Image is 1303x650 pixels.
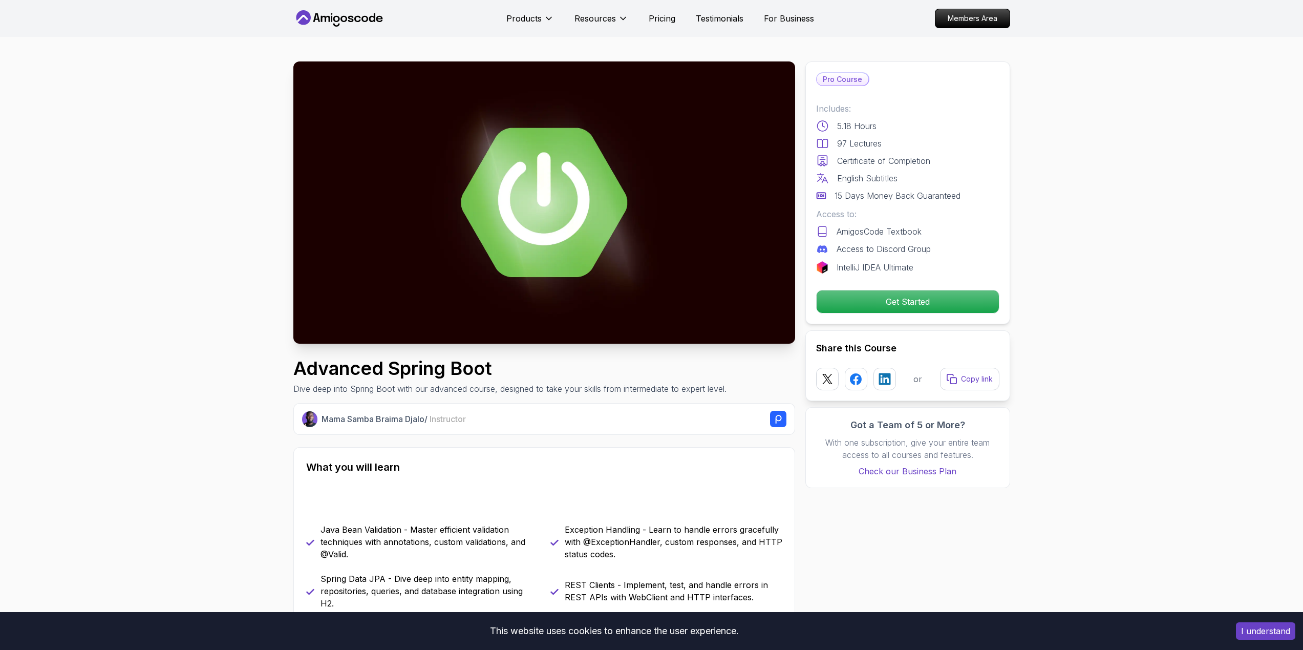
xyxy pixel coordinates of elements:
[940,368,999,390] button: Copy link
[837,261,913,274] p: IntelliJ IDEA Ultimate
[574,12,628,33] button: Resources
[302,411,318,427] img: Nelson Djalo
[306,460,782,474] h2: What you will learn
[696,12,743,25] a: Testimonials
[837,172,898,184] p: English Subtitles
[816,102,999,115] p: Includes:
[430,414,466,424] span: Instructor
[816,341,999,355] h2: Share this Course
[321,523,538,560] p: Java Bean Validation - Master efficient validation techniques with annotations, custom validation...
[837,137,882,150] p: 97 Lectures
[935,9,1010,28] p: Members Area
[837,120,877,132] p: 5.18 Hours
[816,290,999,313] button: Get Started
[837,155,930,167] p: Certificate of Completion
[1236,622,1295,640] button: Accept cookies
[565,579,782,603] p: REST Clients - Implement, test, and handle errors in REST APIs with WebClient and HTTP interfaces.
[574,12,616,25] p: Resources
[817,73,868,86] p: Pro Course
[649,12,675,25] a: Pricing
[935,9,1010,28] a: Members Area
[961,374,993,384] p: Copy link
[816,261,828,274] img: jetbrains logo
[565,523,782,560] p: Exception Handling - Learn to handle errors gracefully with @ExceptionHandler, custom responses, ...
[837,243,931,255] p: Access to Discord Group
[506,12,554,33] button: Products
[764,12,814,25] a: For Business
[816,418,999,432] h3: Got a Team of 5 or More?
[321,573,538,610] p: Spring Data JPA - Dive deep into entity mapping, repositories, queries, and database integration ...
[293,358,727,379] h1: Advanced Spring Boot
[293,61,795,344] img: advanced-spring-boot_thumbnail
[293,383,727,395] p: Dive deep into Spring Boot with our advanced course, designed to take your skills from intermedia...
[322,413,466,425] p: Mama Samba Braima Djalo /
[506,12,542,25] p: Products
[913,373,922,385] p: or
[816,436,999,461] p: With one subscription, give your entire team access to all courses and features.
[816,208,999,220] p: Access to:
[816,465,999,477] a: Check our Business Plan
[837,225,922,238] p: AmigosCode Textbook
[835,190,960,202] p: 15 Days Money Back Guaranteed
[8,620,1221,642] div: This website uses cookies to enhance the user experience.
